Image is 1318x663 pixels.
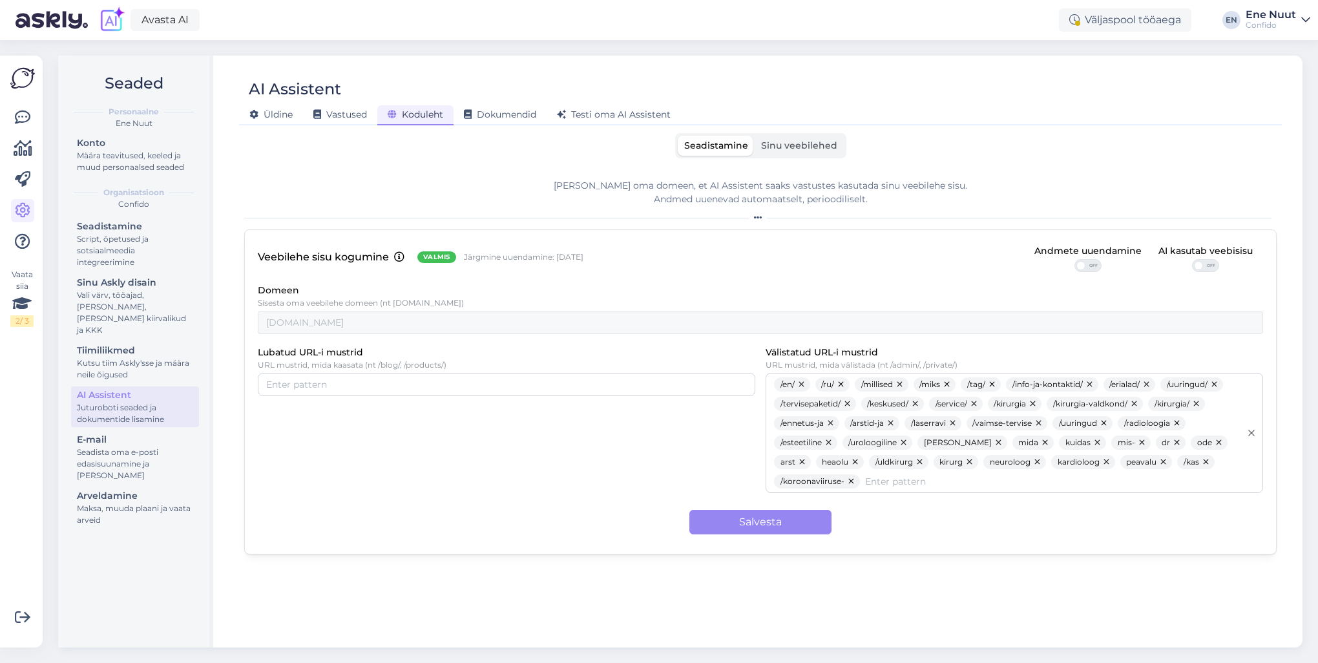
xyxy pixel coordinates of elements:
span: Dokumendid [464,109,536,120]
div: Tiimiliikmed [77,344,193,357]
div: Seadistamine [77,220,193,233]
div: Konto [77,136,193,150]
span: /en/ [780,377,795,392]
a: Sinu Askly disainVali värv, tööajad, [PERSON_NAME], [PERSON_NAME] kiirvalikud ja KKK [71,274,199,338]
div: AI Assistent [77,388,193,402]
span: /uroloogiline [848,436,897,450]
div: AI Assistent [249,77,341,101]
span: /kirurgia-valdkond/ [1053,397,1127,411]
span: heaolu [822,455,848,469]
span: /info-ja-kontaktid/ [1012,377,1083,392]
span: /erialad/ [1109,377,1140,392]
span: Valmis [423,252,450,262]
span: /kas [1184,455,1199,469]
span: Üldine [249,109,293,120]
div: Confido [1246,20,1296,30]
span: /kirurgia/ [1155,397,1189,411]
a: Avasta AI [131,9,200,31]
a: TiimiliikmedKutsu tiim Askly'sse ja määra neile õigused [71,342,199,383]
a: ArveldamineMaksa, muuda plaani ja vaata arveid [71,487,199,528]
span: /arstid-ja [850,416,884,430]
span: kardioloog [1058,455,1100,469]
div: AI kasutab veebisisu [1158,244,1253,258]
div: Seadista oma e-posti edasisuunamine ja [PERSON_NAME] [77,447,193,481]
div: Juturoboti seaded ja dokumentide lisamine [77,402,193,425]
span: Testi oma AI Assistent [557,109,671,120]
label: Lubatud URL-i mustrid [258,346,363,360]
div: [PERSON_NAME] oma domeen, et AI Assistent saaks vastustes kasutada sinu veebilehe sisu. Andmed uu... [244,179,1277,206]
span: kirurg [939,455,963,469]
span: /ennetus-ja [780,416,824,430]
input: Enter pattern [865,474,1240,489]
div: 2 / 3 [10,315,34,327]
span: /service/ [936,397,967,411]
div: Kutsu tiim Askly'sse ja määra neile õigused [77,357,193,381]
a: Ene NuutConfido [1246,10,1310,30]
span: peavalu [1126,455,1156,469]
span: Vastused [313,109,367,120]
label: Välistatud URL-i mustrid [766,346,878,360]
span: ode [1197,436,1212,450]
span: neuroloog [990,455,1030,469]
span: Koduleht [388,109,443,120]
span: /tag/ [967,377,985,392]
span: /uuringud [1059,416,1097,430]
p: Järgmine uuendamine: [DATE] [464,252,583,263]
span: mis- [1118,436,1135,450]
span: [PERSON_NAME] [924,436,992,450]
div: Määra teavitused, keeled ja muud personaalsed seaded [77,150,193,173]
button: Salvesta [689,510,832,534]
div: Maksa, muuda plaani ja vaata arveid [77,503,193,526]
img: Askly Logo [10,66,35,90]
span: /uldkirurg [875,455,913,469]
p: Veebilehe sisu kogumine [258,249,389,266]
div: Sinu Askly disain [77,276,193,289]
b: Personaalne [109,106,159,118]
span: mida [1018,436,1038,450]
span: /tervisepaketid/ [780,397,841,411]
b: Organisatsioon [103,187,164,198]
p: URL mustrid, mida kaasata (nt /blog/, /products/) [258,361,755,370]
span: /esteetiline [780,436,822,450]
img: explore-ai [98,6,125,34]
span: /laserravi [911,416,946,430]
div: Arveldamine [77,489,193,503]
label: Domeen [258,284,299,298]
input: Enter pattern [266,377,747,392]
span: arst [780,455,795,469]
div: EN [1222,11,1240,29]
span: /koroonaviiruse- [780,474,844,489]
span: /keskused/ [867,397,908,411]
div: Script, õpetused ja sotsiaalmeedia integreerimine [77,233,193,268]
span: kuidas [1065,436,1091,450]
a: E-mailSeadista oma e-posti edasisuunamine ja [PERSON_NAME] [71,431,199,483]
a: AI AssistentJuturoboti seaded ja dokumentide lisamine [71,386,199,427]
div: Ene Nuut [68,118,199,129]
span: /radioloogia [1124,416,1170,430]
span: /vaimse-tervise [972,416,1032,430]
a: KontoMäära teavitused, keeled ja muud personaalsed seaded [71,134,199,175]
span: /uuringud/ [1167,377,1208,392]
span: dr [1162,436,1170,450]
input: example.com [258,311,1263,334]
span: /kirurgia [994,397,1026,411]
span: /ru/ [821,377,834,392]
p: URL mustrid, mida välistada (nt /admin/, /private/) [766,361,1263,370]
h2: Seaded [68,71,199,96]
span: /miks [919,377,940,392]
span: OFF [1203,260,1219,271]
div: Andmete uuendamine [1034,244,1142,258]
span: /millised [861,377,893,392]
div: Vaata siia [10,269,34,327]
span: Sinu veebilehed [761,140,837,151]
div: Ene Nuut [1246,10,1296,20]
div: Confido [68,198,199,210]
p: Sisesta oma veebilehe domeen (nt [DOMAIN_NAME]) [258,299,1263,308]
a: SeadistamineScript, õpetused ja sotsiaalmeedia integreerimine [71,218,199,270]
div: Vali värv, tööajad, [PERSON_NAME], [PERSON_NAME] kiirvalikud ja KKK [77,289,193,336]
span: Seadistamine [684,140,748,151]
div: E-mail [77,433,193,447]
span: OFF [1085,260,1101,271]
div: Väljaspool tööaega [1059,8,1191,32]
